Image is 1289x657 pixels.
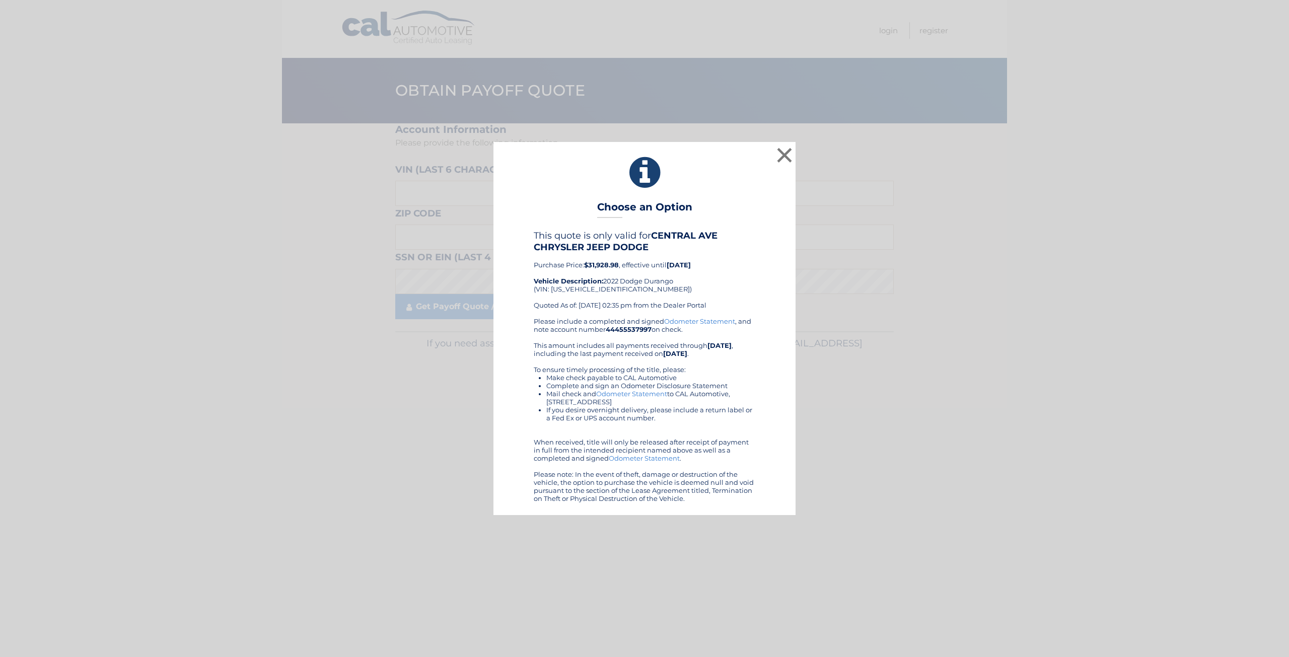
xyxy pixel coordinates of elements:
[534,230,755,252] h4: This quote is only valid for
[774,145,795,165] button: ×
[534,277,603,285] strong: Vehicle Description:
[664,317,735,325] a: Odometer Statement
[546,374,755,382] li: Make check payable to CAL Automotive
[546,390,755,406] li: Mail check and to CAL Automotive, [STREET_ADDRESS]
[534,317,755,502] div: Please include a completed and signed , and note account number on check. This amount includes al...
[606,325,652,333] b: 44455537997
[707,341,732,349] b: [DATE]
[534,230,755,317] div: Purchase Price: , effective until 2022 Dodge Durango (VIN: [US_VEHICLE_IDENTIFICATION_NUMBER]) Qu...
[609,454,680,462] a: Odometer Statement
[597,201,692,218] h3: Choose an Option
[546,406,755,422] li: If you desire overnight delivery, please include a return label or a Fed Ex or UPS account number.
[596,390,667,398] a: Odometer Statement
[584,261,619,269] b: $31,928.98
[663,349,687,357] b: [DATE]
[546,382,755,390] li: Complete and sign an Odometer Disclosure Statement
[667,261,691,269] b: [DATE]
[534,230,718,252] b: CENTRAL AVE CHRYSLER JEEP DODGE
